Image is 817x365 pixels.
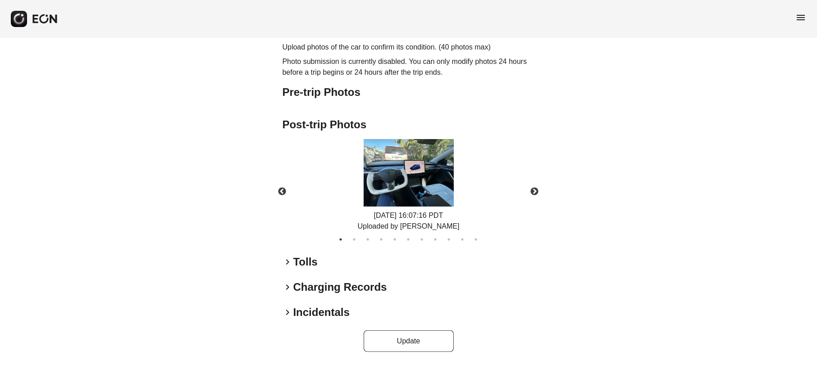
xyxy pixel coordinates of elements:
p: Photo submission is currently disabled. You can only modify photos 24 hours before a trip begins ... [283,56,535,78]
p: Upload photos of the car to confirm its condition. (40 photos max) [283,42,535,53]
div: Uploaded by [PERSON_NAME] [358,221,460,232]
button: 4 [377,235,386,244]
button: Next [519,176,551,207]
img: https://fastfleet.me/rails/active_storage/blobs/redirect/eyJfcmFpbHMiOnsibWVzc2FnZSI6IkJBaHBBMkF4... [364,139,454,207]
span: menu [795,12,806,23]
button: 8 [431,235,440,244]
h2: Incidentals [293,305,350,320]
button: 2 [350,235,359,244]
button: 1 [337,235,346,244]
div: [DATE] 16:07:16 PDT [358,210,460,232]
span: keyboard_arrow_right [283,307,293,318]
button: Previous [267,176,298,207]
button: 6 [404,235,413,244]
h2: Tolls [293,255,318,269]
button: 10 [458,235,467,244]
span: keyboard_arrow_right [283,257,293,267]
button: 3 [364,235,373,244]
h2: Charging Records [293,280,387,294]
button: 5 [391,235,400,244]
button: Update [364,330,454,352]
h2: Post-trip Photos [283,117,535,132]
span: keyboard_arrow_right [283,282,293,293]
button: 7 [418,235,427,244]
button: 9 [445,235,454,244]
button: 11 [472,235,481,244]
h2: Pre-trip Photos [283,85,535,99]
